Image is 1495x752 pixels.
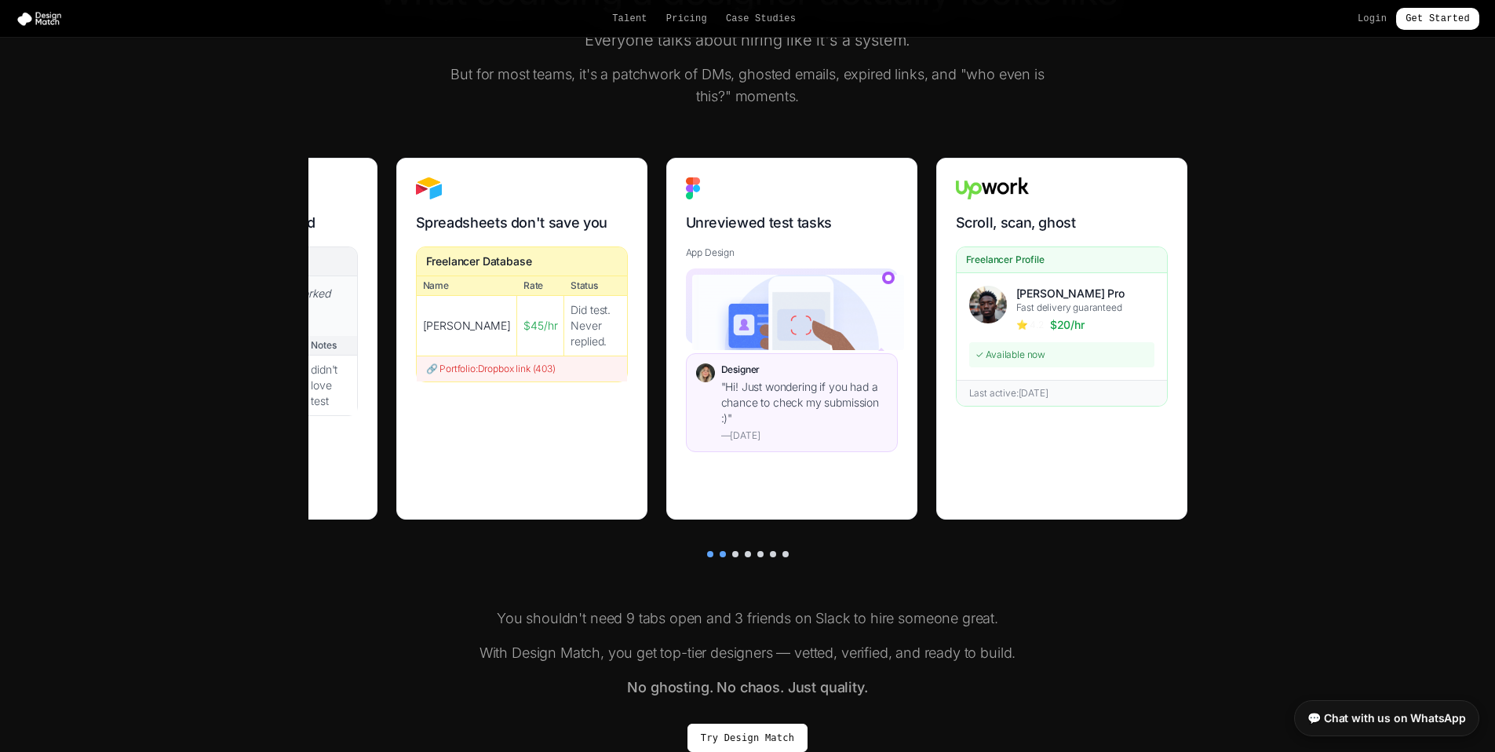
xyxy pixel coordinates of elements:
[426,254,532,269] div: Freelancer Database
[1358,13,1387,25] a: Login
[447,642,1049,664] p: With Design Match, you get top-tier designers — vetted, verified, and ready to build.
[721,379,888,426] div: " Hi! Just wondering if you had a chance to check my submission :) "
[1016,301,1154,314] div: Fast delivery guaranteed
[1016,286,1154,301] div: [PERSON_NAME] Pro
[696,363,715,382] img: Designer
[416,212,628,234] h3: Spreadsheets don't save you
[726,13,796,25] a: Case Studies
[956,212,1168,234] h3: Scroll, scan, ghost
[564,296,627,356] td: Did test. Never replied.
[304,356,356,415] div: didn't love test
[969,387,1154,400] div: Last active: [DATE]
[721,363,888,376] div: Designer
[612,13,647,25] a: Talent
[517,276,564,296] th: Rate
[666,158,917,520] div: Yep. This is a real process someone used to hire.
[687,724,808,752] a: Try Design Match
[564,276,627,296] th: Status
[666,13,707,25] a: Pricing
[304,336,356,355] div: Notes
[1050,317,1085,333] span: $20/hr
[1396,8,1479,30] a: Get Started
[956,177,1030,199] img: Upwork
[417,356,627,381] div: 🔗 Portfolio: Dropbox link (403)
[417,296,517,356] td: [PERSON_NAME]
[417,276,517,296] th: Name
[721,429,888,442] div: — [DATE]
[936,158,1187,520] div: Yep. This is a real process someone used to hire.
[686,212,898,234] h3: Unreviewed test tasks
[416,177,442,199] img: Airtable
[517,296,564,356] td: $45/hr
[1294,700,1479,736] a: 💬 Chat with us on WhatsApp
[975,349,1046,360] span: ✓ Available now
[692,275,904,350] img: Mobile app design
[1016,319,1044,331] span: ⭐ 4.2
[966,254,1045,266] span: Freelancer Profile
[686,177,701,199] img: Figma
[447,608,1049,630] p: You shouldn't need 9 tabs open and 3 friends on Slack to hire someone great.
[447,29,1049,51] p: Everyone talks about hiring like it's a system.
[447,677,1049,699] p: No ghosting. No chaos. Just quality.
[686,246,735,259] span: App Design
[969,286,1007,323] img: Darrel UX Pro
[447,64,1049,108] p: But for most teams, it's a patchwork of DMs, ghosted emails, expired links, and "who even is this...
[16,11,69,27] img: Design Match
[396,158,647,520] div: Yep. This is a real process someone used to hire.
